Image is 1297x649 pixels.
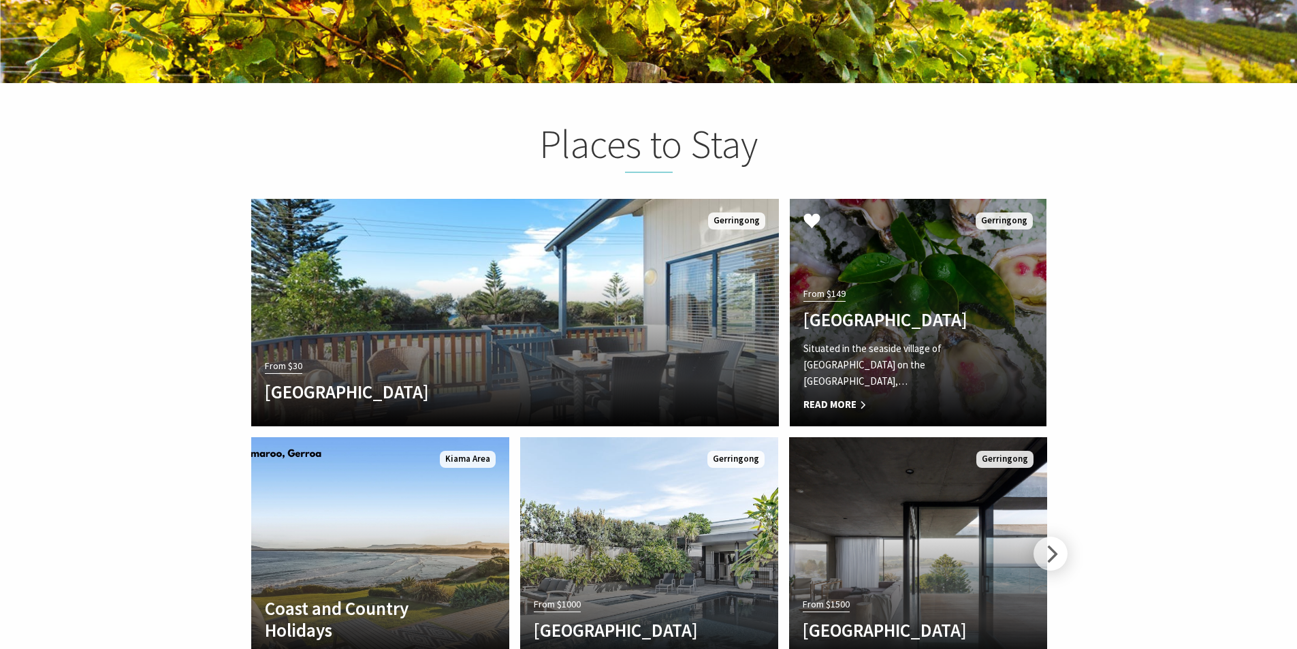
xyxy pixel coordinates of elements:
span: Read More [803,396,994,413]
button: Click to Favourite Mercure Gerringong Resort [790,199,834,245]
h4: [GEOGRAPHIC_DATA] [534,619,726,641]
h4: [GEOGRAPHIC_DATA] [265,381,686,402]
a: From $30 [GEOGRAPHIC_DATA] Gerringong [251,199,779,426]
h2: Places to Stay [382,121,916,174]
span: From $1500 [803,597,850,612]
span: From $1000 [534,597,581,612]
span: Gerringong [976,451,1034,468]
h4: [GEOGRAPHIC_DATA] [803,619,995,641]
h4: Coast and Country Holidays [265,597,457,642]
p: Situated in the seaside village of [GEOGRAPHIC_DATA] on the [GEOGRAPHIC_DATA],… [803,341,994,390]
span: From $149 [803,286,846,302]
span: Kiama Area [440,451,496,468]
span: Gerringong [708,212,765,229]
span: Gerringong [707,451,765,468]
span: From $30 [265,358,302,374]
h4: [GEOGRAPHIC_DATA] [803,308,994,330]
a: From $149 [GEOGRAPHIC_DATA] Situated in the seaside village of [GEOGRAPHIC_DATA] on the [GEOGRAPH... [790,199,1046,426]
span: Gerringong [976,212,1033,229]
